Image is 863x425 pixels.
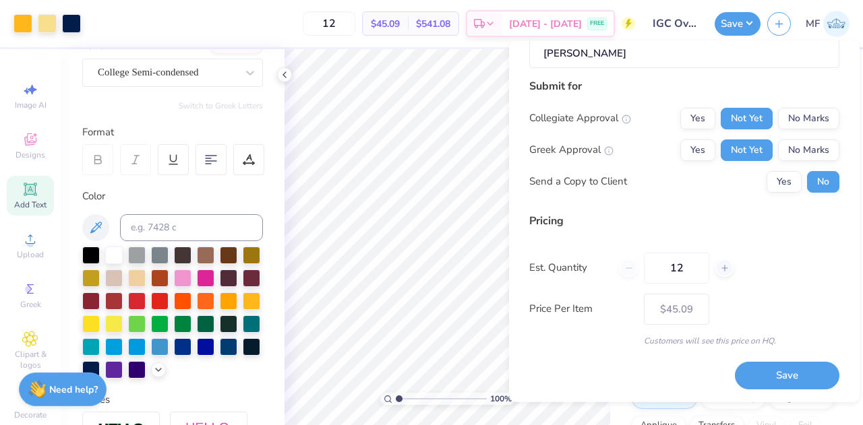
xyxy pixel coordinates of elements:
div: Styles [82,392,263,407]
span: Designs [16,150,45,160]
div: Pricing [529,212,839,228]
span: [DATE] - [DATE] [509,17,582,31]
span: Clipart & logos [7,349,54,370]
div: Color [82,189,263,204]
button: Switch to Greek Letters [179,100,263,111]
strong: Need help? [49,383,98,396]
span: MF [806,16,820,32]
span: $45.09 [371,17,400,31]
div: Submit for [529,77,839,94]
button: Not Yet [721,107,773,129]
button: Save [735,362,839,389]
button: Not Yet [721,139,773,160]
button: Yes [680,107,715,129]
input: – – [644,252,709,283]
span: Upload [17,249,44,260]
label: Est. Quantity [529,260,609,275]
button: Yes [680,139,715,160]
div: Customers will see this price on HQ. [529,334,839,346]
a: MF [806,11,850,37]
input: e.g. 7428 c [120,214,263,241]
input: – – [303,11,355,36]
button: Yes [767,170,802,192]
span: Greek [20,299,41,310]
label: Price Per Item [529,301,634,317]
input: e.g. Ethan Linker [529,39,839,68]
button: No Marks [778,107,839,129]
div: Send a Copy to Client [529,174,627,189]
span: Decorate [14,410,47,420]
div: Greek Approval [529,142,614,158]
input: Untitled Design [642,10,708,37]
span: Image AI [15,100,47,110]
button: No Marks [778,139,839,160]
div: Collegiate Approval [529,110,631,126]
span: 100 % [490,393,512,405]
span: $541.08 [416,17,450,31]
div: Format [82,125,264,140]
button: Save [715,12,761,36]
span: Add Text [14,199,47,210]
button: No [807,170,839,192]
img: Meilin Fischer [823,11,850,37]
span: FREE [590,19,604,28]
